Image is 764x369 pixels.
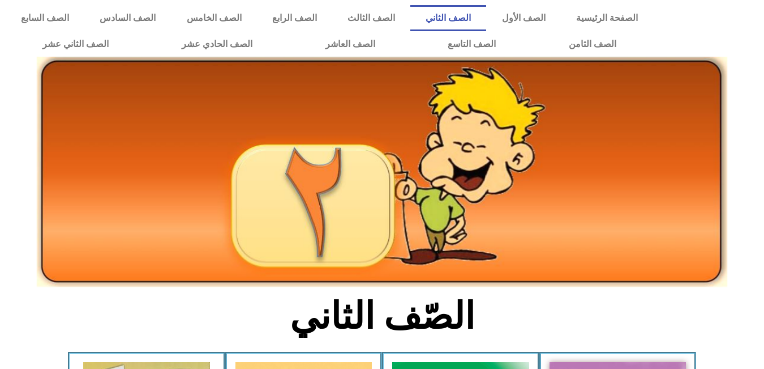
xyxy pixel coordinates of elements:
[195,294,569,338] h2: الصّف الثاني
[561,5,653,31] a: الصفحة الرئيسية
[257,5,332,31] a: الصف الرابع
[84,5,171,31] a: الصف السادس
[171,5,257,31] a: الصف الخامس
[145,31,289,57] a: الصف الحادي عشر
[6,5,84,31] a: الصف السابع
[289,31,411,57] a: الصف العاشر
[411,31,533,57] a: الصف التاسع
[410,5,486,31] a: الصف الثاني
[6,31,145,57] a: الصف الثاني عشر
[533,31,653,57] a: الصف الثامن
[486,5,560,31] a: الصف الأول
[332,5,410,31] a: الصف الثالث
